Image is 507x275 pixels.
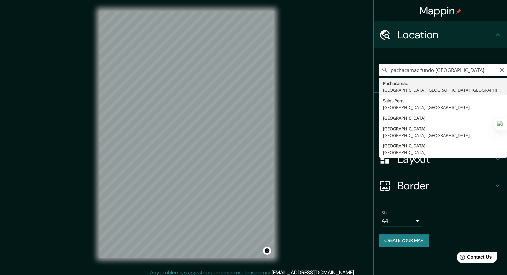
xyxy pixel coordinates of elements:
div: Location [374,21,507,48]
iframe: Help widget launcher [448,249,500,268]
label: Size [382,210,389,216]
h4: Border [398,179,494,192]
img: pin-icon.png [456,9,461,14]
input: Pick your city or area [379,64,507,76]
div: Style [374,119,507,146]
h4: Layout [398,152,494,166]
canvas: Map [99,11,274,258]
div: Pins [374,93,507,119]
div: [GEOGRAPHIC_DATA] [383,125,503,132]
button: Clear [499,66,504,73]
div: [GEOGRAPHIC_DATA] [383,149,503,156]
div: [GEOGRAPHIC_DATA], [GEOGRAPHIC_DATA] [383,132,503,138]
div: [GEOGRAPHIC_DATA] [383,142,503,149]
div: [GEOGRAPHIC_DATA] [383,115,503,121]
div: Layout [374,146,507,172]
div: [GEOGRAPHIC_DATA], [GEOGRAPHIC_DATA], [GEOGRAPHIC_DATA] [383,87,503,93]
div: Border [374,172,507,199]
div: A4 [382,216,422,226]
div: Saint-Pern [383,97,503,104]
div: Pachacamac [383,80,503,87]
button: Create your map [379,234,429,247]
div: [GEOGRAPHIC_DATA], [GEOGRAPHIC_DATA] [383,104,503,111]
h4: Location [398,28,494,41]
button: Toggle attribution [263,247,271,255]
h4: Mappin [419,4,462,17]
